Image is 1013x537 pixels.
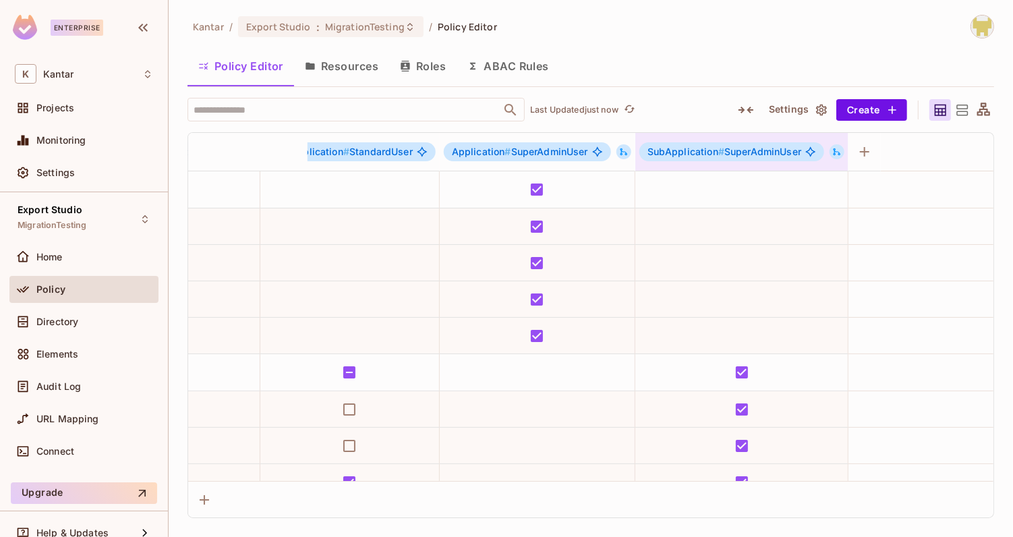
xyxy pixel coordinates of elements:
span: Application#SuperAdminUser [444,142,611,161]
button: Resources [294,49,389,83]
span: Projects [36,103,74,113]
button: Settings [763,99,831,121]
p: Last Updated just now [530,105,618,115]
span: Export Studio [18,204,82,215]
button: Open [501,101,520,119]
li: / [229,20,233,33]
span: SuperAdminUser [647,146,801,157]
span: URL Mapping [36,414,99,424]
img: Girishankar.VP@kantar.com [971,16,993,38]
span: # [718,146,724,157]
span: K [15,64,36,84]
span: SuperAdminUser [452,146,588,157]
span: the active workspace [193,20,224,33]
button: Roles [389,49,457,83]
span: Policy Editor [438,20,497,33]
span: StandardUser [272,146,413,157]
span: SubApplication#StandardUser [264,142,436,161]
span: Click to refresh data [618,102,637,118]
span: refresh [624,103,635,117]
button: Create [836,99,907,121]
li: / [429,20,432,33]
div: Enterprise [51,20,103,36]
span: Export Studio [246,20,311,33]
span: # [343,146,349,157]
span: Application [452,146,511,157]
span: : [316,22,320,32]
button: refresh [621,102,637,118]
span: # [505,146,511,157]
img: SReyMgAAAABJRU5ErkJggg== [13,15,37,40]
span: Settings [36,167,75,178]
button: ABAC Rules [457,49,560,83]
span: Workspace: Kantar [43,69,74,80]
span: SubApplication [272,146,349,157]
span: MigrationTesting [325,20,405,33]
span: Connect [36,446,74,457]
button: Upgrade [11,482,157,504]
span: SubApplication [647,146,724,157]
span: Directory [36,316,78,327]
span: Monitoring [36,135,86,146]
span: Home [36,252,63,262]
span: Policy [36,284,65,295]
button: Policy Editor [187,49,294,83]
span: SubApplication#SuperAdminUser [639,142,824,161]
span: Audit Log [36,381,81,392]
span: Elements [36,349,78,360]
span: MigrationTesting [18,220,86,231]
